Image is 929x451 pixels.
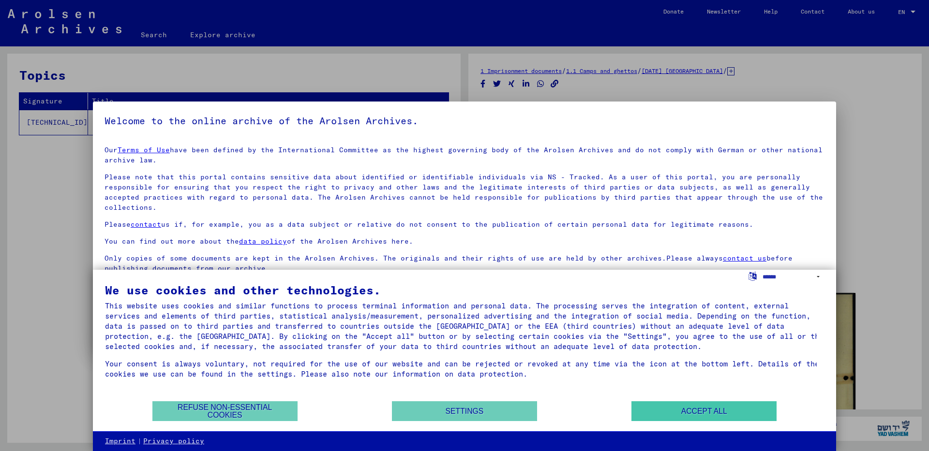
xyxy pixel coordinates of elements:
[105,172,824,213] p: Please note that this portal contains sensitive data about identified or identifiable individuals...
[631,401,777,421] button: Accept all
[105,236,824,247] p: You can find out more about the of the Arolsen Archives here.
[392,401,537,421] button: Settings
[105,284,824,296] div: We use cookies and other technologies.
[152,401,298,421] button: Refuse non-essential cookies
[105,436,135,446] a: Imprint
[763,270,824,284] select: Select language
[723,254,766,262] a: contact us
[105,113,824,129] h5: Welcome to the online archive of the Arolsen Archives.
[105,253,824,274] p: Only copies of some documents are kept in the Arolsen Archives. The originals and their rights of...
[105,301,824,351] div: This website uses cookies and similar functions to process terminal information and personal data...
[105,145,824,165] p: Our have been defined by the International Committee as the highest governing body of the Arolsen...
[118,145,170,154] a: Terms of Use
[105,359,824,379] div: Your consent is always voluntary, not required for the use of our website and can be rejected or ...
[131,220,161,229] a: contact
[105,219,824,230] p: Please us if, for example, you as a data subject or relative do not consent to the publication of...
[748,271,758,280] label: Select language
[143,436,204,446] a: Privacy policy
[239,237,287,246] a: data policy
